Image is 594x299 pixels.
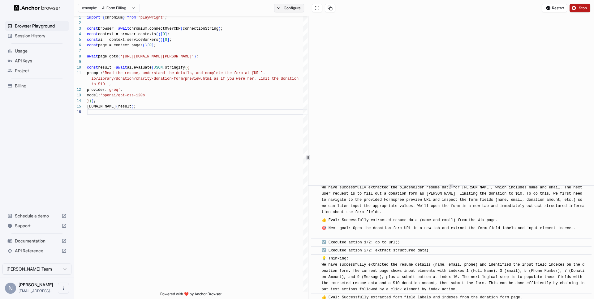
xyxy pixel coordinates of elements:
[87,27,98,31] span: const
[149,43,152,48] span: 0
[218,27,221,31] span: )
[74,37,81,43] div: 5
[87,99,89,103] span: }
[129,27,181,31] span: chromium.connectOverCDP
[100,93,147,98] span: 'openai/gpt-oss-120b'
[15,33,67,39] span: Session History
[15,58,67,64] span: API Keys
[91,82,109,86] span: to $10.'
[163,32,165,36] span: 0
[160,292,222,299] span: Powered with ❤️ by Anchor Browser
[98,38,158,42] span: ai = context.serviceWorkers
[322,218,498,222] span: 👍 Eval: Successfully extracted resume data (name and email) from the Wix page.
[107,88,120,92] span: 'groq'
[152,65,154,70] span: (
[87,88,107,92] span: provider:
[98,43,143,48] span: page = context.pages
[131,104,134,109] span: )
[74,93,81,98] div: 13
[167,32,169,36] span: ;
[5,81,69,91] div: Billing
[74,43,81,48] div: 6
[552,6,564,11] span: Restart
[15,48,67,54] span: Usage
[15,83,67,89] span: Billing
[5,283,16,294] div: N
[74,109,81,115] div: 16
[5,46,69,56] div: Usage
[19,288,54,293] span: 3abbilo@gmail.com
[118,54,120,59] span: (
[185,65,187,70] span: (
[87,71,102,75] span: prompt:
[314,239,317,246] span: ​
[82,6,97,11] span: example:
[5,56,69,66] div: API Keys
[161,38,163,42] span: )
[87,38,98,42] span: const
[74,98,81,104] div: 14
[147,43,149,48] span: [
[87,93,100,98] span: model:
[120,88,123,92] span: ,
[5,236,69,246] div: Documentation
[134,104,136,109] span: ;
[89,99,91,103] span: )
[91,99,93,103] span: )
[154,43,156,48] span: ;
[74,70,81,76] div: 11
[180,27,183,31] span: (
[314,247,317,254] span: ​
[118,27,129,31] span: await
[203,77,299,81] span: html as if you were her. Limit the donation
[161,32,163,36] span: [
[74,32,81,37] div: 4
[314,225,317,231] span: ​
[109,82,111,86] span: ,
[87,65,98,70] span: const
[15,23,67,29] span: Browser Playground
[5,66,69,76] div: Project
[169,38,171,42] span: ;
[74,26,81,32] div: 3
[165,32,167,36] span: ]
[98,54,118,59] span: page.goto
[15,68,67,74] span: Project
[87,54,98,59] span: await
[5,221,69,231] div: Support
[187,65,189,70] span: {
[542,4,567,12] button: Restart
[58,283,69,294] button: Open menu
[102,71,214,75] span: 'Read the resume, understand the details, and comp
[579,6,588,11] span: Stop
[5,21,69,31] div: Browser Playground
[19,282,53,287] span: Nicolas null
[15,248,59,254] span: API Reference
[74,20,81,26] div: 2
[87,43,98,48] span: const
[127,65,152,70] span: ai.evaluate
[5,246,69,256] div: API Reference
[98,32,156,36] span: context = browser.contexts
[5,211,69,221] div: Schedule a demo
[15,238,59,244] span: Documentation
[5,31,69,41] div: Session History
[116,104,118,109] span: (
[314,255,317,262] span: ​
[74,54,81,59] div: 8
[221,27,223,31] span: ;
[314,217,317,223] span: ​
[94,99,96,103] span: ;
[87,104,116,109] span: [DOMAIN_NAME]
[98,27,118,31] span: browser =
[274,4,304,12] button: Configure
[322,226,576,237] span: 🎯 Next goal: Open the donation form URL in a new tab and extract the form field labels and input ...
[322,240,400,245] span: ☑️ Executed action 1/2: go_to_url()
[15,213,59,219] span: Schedule a demo
[325,4,335,12] button: Copy session ID
[312,4,322,12] button: Open in full screen
[116,65,127,70] span: await
[74,87,81,93] div: 12
[15,223,59,229] span: Support
[196,54,198,59] span: ;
